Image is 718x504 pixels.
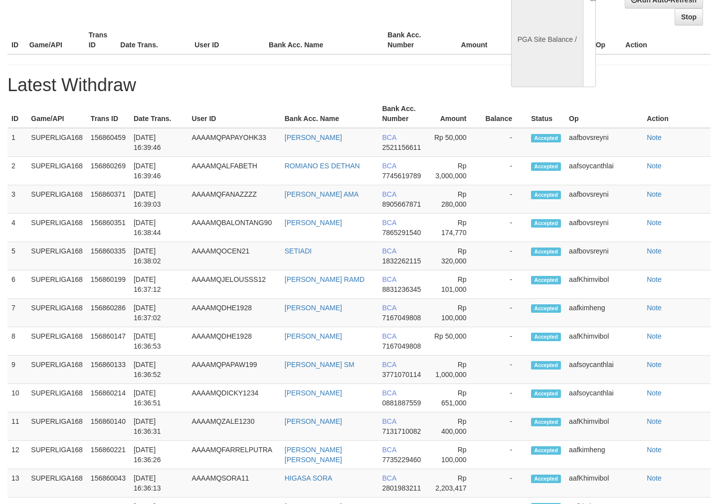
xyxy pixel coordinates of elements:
[130,100,187,128] th: Date Trans.
[382,361,396,369] span: BCA
[382,427,421,435] span: 7131710082
[647,361,662,369] a: Note
[482,327,528,356] td: -
[27,242,87,270] td: SUPERLIGA168
[565,100,643,128] th: Op
[565,469,643,498] td: aafKhimvibol
[531,446,561,455] span: Accepted
[647,304,662,312] a: Note
[427,384,481,412] td: Rp 651,000
[27,128,87,157] td: SUPERLIGA168
[382,304,396,312] span: BCA
[427,214,481,242] td: Rp 174,770
[27,441,87,469] td: SUPERLIGA168
[27,412,87,441] td: SUPERLIGA168
[503,26,557,54] th: Balance
[382,200,421,208] span: 8905667871
[27,384,87,412] td: SUPERLIGA168
[25,26,85,54] th: Game/API
[482,185,528,214] td: -
[531,418,561,426] span: Accepted
[443,26,502,54] th: Amount
[675,8,703,25] a: Stop
[7,214,27,242] td: 4
[87,128,130,157] td: 156860459
[7,412,27,441] td: 11
[27,185,87,214] td: SUPERLIGA168
[7,356,27,384] td: 9
[382,371,421,378] span: 3771070114
[7,185,27,214] td: 3
[382,342,421,350] span: 7167049808
[27,327,87,356] td: SUPERLIGA168
[565,185,643,214] td: aafbovsreyni
[130,299,187,327] td: [DATE] 16:37:02
[382,162,396,170] span: BCA
[482,384,528,412] td: -
[187,356,280,384] td: AAAAMQPAPAW199
[531,361,561,370] span: Accepted
[531,304,561,313] span: Accepted
[27,299,87,327] td: SUPERLIGA168
[427,185,481,214] td: Rp 280,000
[621,26,711,54] th: Action
[190,26,265,54] th: User ID
[382,314,421,322] span: 7167049808
[482,157,528,185] td: -
[382,275,396,283] span: BCA
[285,361,355,369] a: [PERSON_NAME] SM
[643,100,711,128] th: Action
[482,469,528,498] td: -
[647,219,662,227] a: Note
[647,332,662,340] a: Note
[482,441,528,469] td: -
[565,242,643,270] td: aafbovsreyni
[482,412,528,441] td: -
[130,356,187,384] td: [DATE] 16:36:52
[647,417,662,425] a: Note
[7,242,27,270] td: 5
[285,219,342,227] a: [PERSON_NAME]
[285,417,342,425] a: [PERSON_NAME]
[7,157,27,185] td: 2
[382,285,421,293] span: 8831236345
[7,441,27,469] td: 12
[265,26,383,54] th: Bank Acc. Name
[27,469,87,498] td: SUPERLIGA168
[565,214,643,242] td: aafbovsreyni
[427,270,481,299] td: Rp 101,000
[130,185,187,214] td: [DATE] 16:39:03
[285,247,312,255] a: SETIADI
[130,242,187,270] td: [DATE] 16:38:02
[27,356,87,384] td: SUPERLIGA168
[187,128,280,157] td: AAAAMQPAPAYOHK33
[87,299,130,327] td: 156860286
[565,299,643,327] td: aafkimheng
[565,270,643,299] td: aafKhimvibol
[531,389,561,398] span: Accepted
[87,270,130,299] td: 156860199
[647,275,662,283] a: Note
[647,247,662,255] a: Note
[87,441,130,469] td: 156860221
[7,299,27,327] td: 7
[285,275,364,283] a: [PERSON_NAME] RAMD
[285,190,359,198] a: [PERSON_NAME] AMA
[87,214,130,242] td: 156860351
[116,26,190,54] th: Date Trans.
[27,157,87,185] td: SUPERLIGA168
[565,356,643,384] td: aafsoycanthlai
[482,128,528,157] td: -
[281,100,378,128] th: Bank Acc. Name
[382,229,421,237] span: 7865291540
[382,143,421,151] span: 2521156611
[382,474,396,482] span: BCA
[427,299,481,327] td: Rp 100,000
[382,484,421,492] span: 2801983211
[85,26,117,54] th: Trans ID
[187,214,280,242] td: AAAAMQBALONTANG90
[382,417,396,425] span: BCA
[187,299,280,327] td: AAAAMQDHE1928
[7,327,27,356] td: 8
[7,270,27,299] td: 6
